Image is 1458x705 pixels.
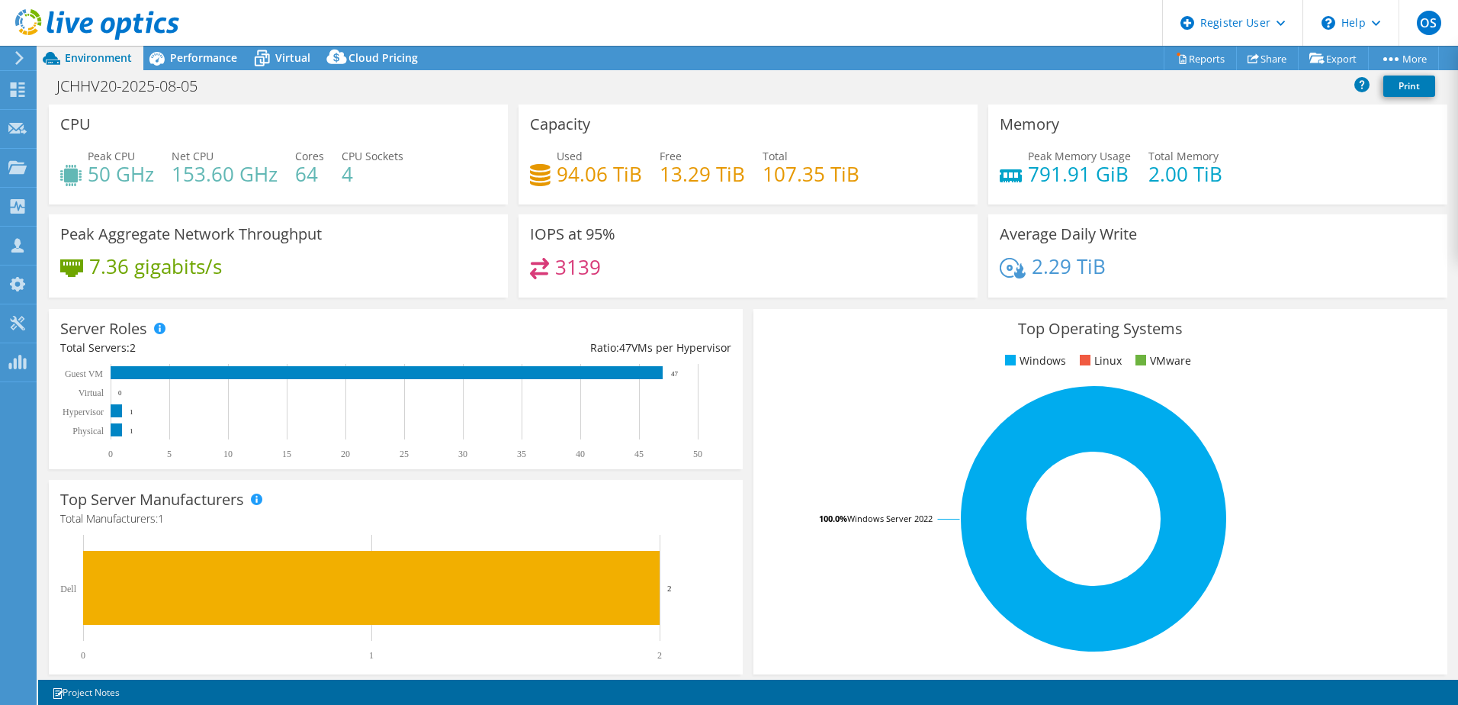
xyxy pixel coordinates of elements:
[530,116,590,133] h3: Capacity
[1132,352,1191,369] li: VMware
[530,226,615,243] h3: IOPS at 95%
[1028,166,1131,182] h4: 791.91 GiB
[1148,149,1219,163] span: Total Memory
[1001,352,1066,369] li: Windows
[660,149,682,163] span: Free
[60,340,396,356] div: Total Servers:
[1236,47,1299,70] a: Share
[172,149,214,163] span: Net CPU
[557,149,583,163] span: Used
[60,226,322,243] h3: Peak Aggregate Network Throughput
[1076,352,1122,369] li: Linux
[223,449,233,459] text: 10
[667,584,672,593] text: 2
[342,166,403,182] h4: 4
[60,491,244,508] h3: Top Server Manufacturers
[1322,16,1335,30] svg: \n
[275,50,310,65] span: Virtual
[170,50,237,65] span: Performance
[1148,166,1222,182] h4: 2.00 TiB
[89,258,222,275] h4: 7.36 gigabits/s
[1000,226,1137,243] h3: Average Daily Write
[60,584,76,594] text: Dell
[130,408,133,416] text: 1
[1000,116,1059,133] h3: Memory
[60,510,731,527] h4: Total Manufacturers:
[167,449,172,459] text: 5
[1298,47,1369,70] a: Export
[619,340,631,355] span: 47
[295,166,324,182] h4: 64
[557,166,642,182] h4: 94.06 TiB
[1028,149,1131,163] span: Peak Memory Usage
[130,340,136,355] span: 2
[458,449,467,459] text: 30
[576,449,585,459] text: 40
[1164,47,1237,70] a: Reports
[763,166,859,182] h4: 107.35 TiB
[348,50,418,65] span: Cloud Pricing
[555,259,601,275] h4: 3139
[1368,47,1439,70] a: More
[400,449,409,459] text: 25
[634,449,644,459] text: 45
[295,149,324,163] span: Cores
[158,511,164,526] span: 1
[847,513,933,524] tspan: Windows Server 2022
[693,449,702,459] text: 50
[65,50,132,65] span: Environment
[63,407,104,417] text: Hypervisor
[50,78,221,95] h1: JCHHV20-2025-08-05
[79,388,104,398] text: Virtual
[763,149,788,163] span: Total
[60,116,91,133] h3: CPU
[41,683,130,702] a: Project Notes
[671,370,679,378] text: 47
[118,389,122,397] text: 0
[341,449,350,459] text: 20
[1383,76,1435,97] a: Print
[1417,11,1441,35] span: OS
[369,650,374,661] text: 1
[72,426,104,436] text: Physical
[517,449,526,459] text: 35
[172,166,278,182] h4: 153.60 GHz
[60,320,147,337] h3: Server Roles
[819,513,847,524] tspan: 100.0%
[657,650,662,661] text: 2
[342,149,403,163] span: CPU Sockets
[65,369,103,379] text: Guest VM
[765,320,1436,337] h3: Top Operating Systems
[81,650,85,661] text: 0
[88,166,154,182] h4: 50 GHz
[130,427,133,435] text: 1
[660,166,745,182] h4: 13.29 TiB
[282,449,291,459] text: 15
[108,449,113,459] text: 0
[1032,258,1106,275] h4: 2.29 TiB
[396,340,731,356] div: Ratio: VMs per Hypervisor
[88,149,135,163] span: Peak CPU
